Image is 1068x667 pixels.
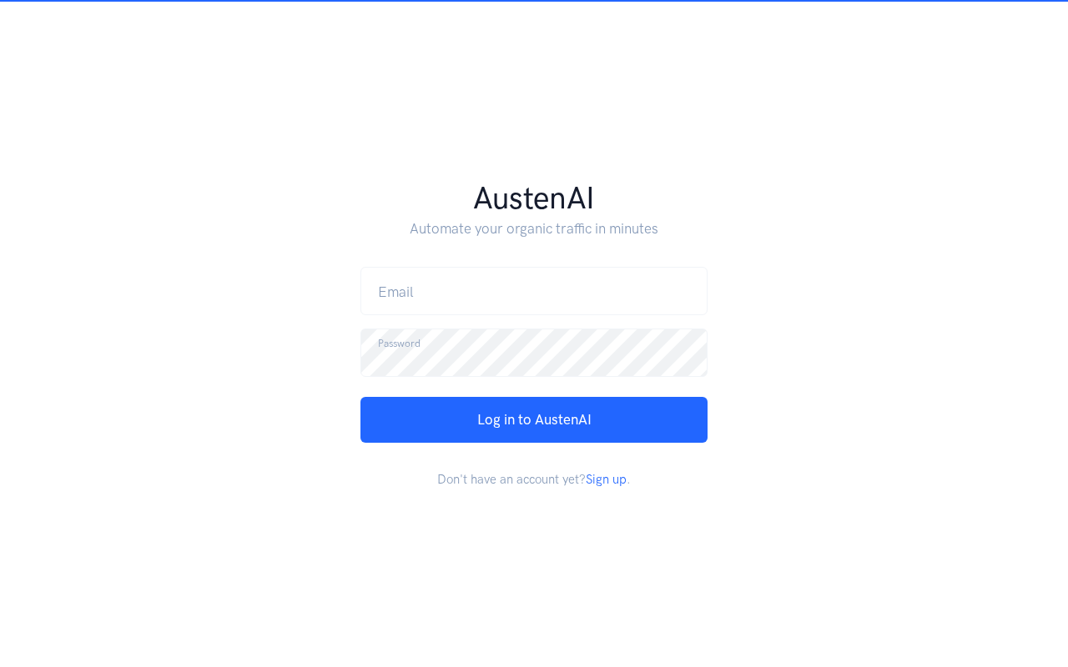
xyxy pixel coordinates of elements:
h1: AustenAI [360,178,708,218]
p: Automate your organic traffic in minutes [360,218,708,240]
button: Log in to AustenAI [360,397,708,443]
p: Don't have an account yet? . [360,469,708,489]
input: name@address.com [360,267,708,315]
a: Sign up [586,472,627,487]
